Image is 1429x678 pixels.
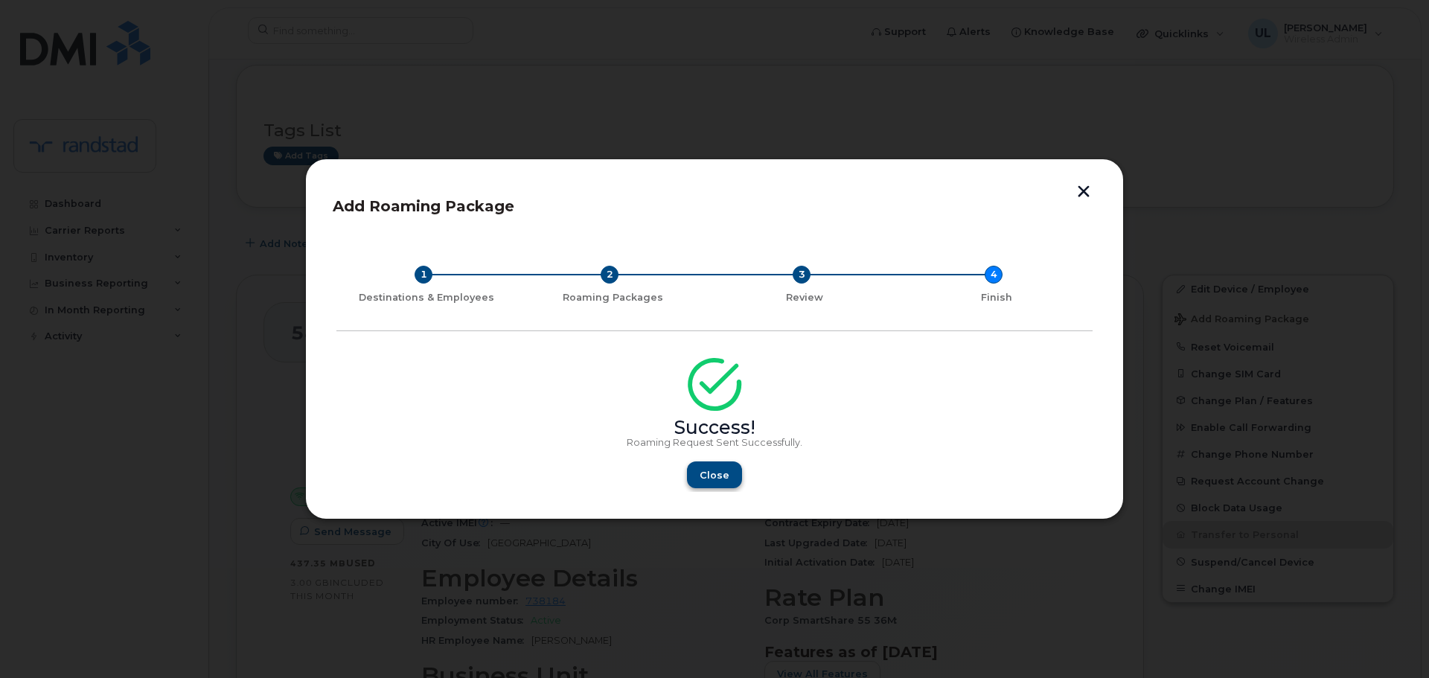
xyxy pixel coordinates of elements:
div: Success! [336,422,1093,434]
div: Roaming Packages [522,292,703,304]
div: 1 [415,266,432,284]
button: Close [687,461,742,488]
span: Add Roaming Package [333,197,514,215]
div: Review [714,292,895,304]
div: 3 [793,266,811,284]
p: Roaming Request Sent Successfully. [336,437,1093,449]
span: Close [700,468,729,482]
div: Destinations & Employees [342,292,511,304]
div: 2 [601,266,618,284]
